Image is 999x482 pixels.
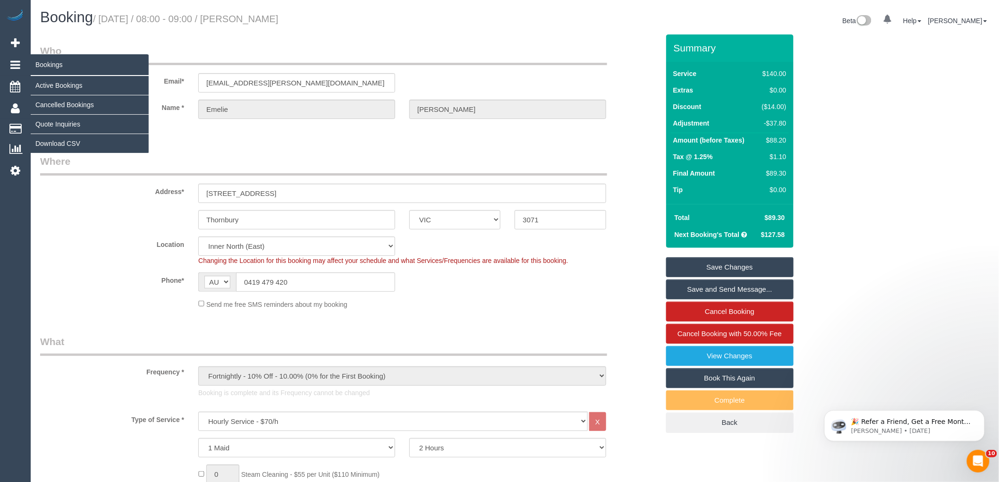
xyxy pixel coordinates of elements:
[33,412,191,424] label: Type of Service *
[758,135,787,145] div: $88.20
[198,257,568,264] span: Changing the Location for this booking may affect your schedule and what Services/Frequencies are...
[758,85,787,95] div: $0.00
[758,102,787,111] div: ($14.00)
[758,118,787,128] div: -$37.80
[843,17,872,25] a: Beta
[666,324,794,344] a: Cancel Booking with 50.00% Fee
[198,73,395,93] input: Email*
[765,214,785,221] span: $89.30
[33,237,191,249] label: Location
[40,9,93,25] span: Booking
[236,272,395,292] input: Phone*
[673,169,715,178] label: Final Amount
[206,300,347,308] span: Send me free SMS reminders about my booking
[198,210,395,229] input: Suburb*
[40,154,607,176] legend: Where
[666,302,794,321] a: Cancel Booking
[93,14,279,24] small: / [DATE] / 08:00 - 09:00 / [PERSON_NAME]
[677,330,782,338] span: Cancel Booking with 50.00% Fee
[673,69,697,78] label: Service
[31,134,149,153] a: Download CSV
[666,257,794,277] a: Save Changes
[31,76,149,153] ul: Bookings
[241,471,380,478] span: Steam Cleaning - $55 per Unit ($110 Minimum)
[40,335,607,356] legend: What
[856,15,872,27] img: New interface
[758,69,787,78] div: $140.00
[673,118,710,128] label: Adjustment
[928,17,987,25] a: [PERSON_NAME]
[33,184,191,196] label: Address*
[673,102,702,111] label: Discount
[675,214,690,221] strong: Total
[761,231,785,238] span: $127.58
[673,135,745,145] label: Amount (before Taxes)
[31,95,149,114] a: Cancelled Bookings
[31,76,149,95] a: Active Bookings
[758,152,787,161] div: $1.10
[198,100,395,119] input: First Name*
[673,85,694,95] label: Extras
[33,364,191,377] label: Frequency *
[666,368,794,388] a: Book This Again
[986,450,997,457] span: 10
[666,346,794,366] a: View Changes
[31,115,149,134] a: Quote Inquiries
[967,450,990,473] iframe: Intercom live chat
[673,152,713,161] label: Tax @ 1.25%
[810,390,999,457] iframe: Intercom notifications message
[666,279,794,299] a: Save and Send Message...
[675,231,740,238] strong: Next Booking's Total
[6,9,25,23] img: Automaid Logo
[758,169,787,178] div: $89.30
[31,54,149,76] span: Bookings
[40,44,607,65] legend: Who
[515,210,606,229] input: Post Code*
[903,17,922,25] a: Help
[198,388,606,397] p: Booking is complete and its Frequency cannot be changed
[674,42,789,53] h3: Summary
[409,100,606,119] input: Last Name*
[33,272,191,285] label: Phone*
[673,185,683,194] label: Tip
[666,413,794,432] a: Back
[758,185,787,194] div: $0.00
